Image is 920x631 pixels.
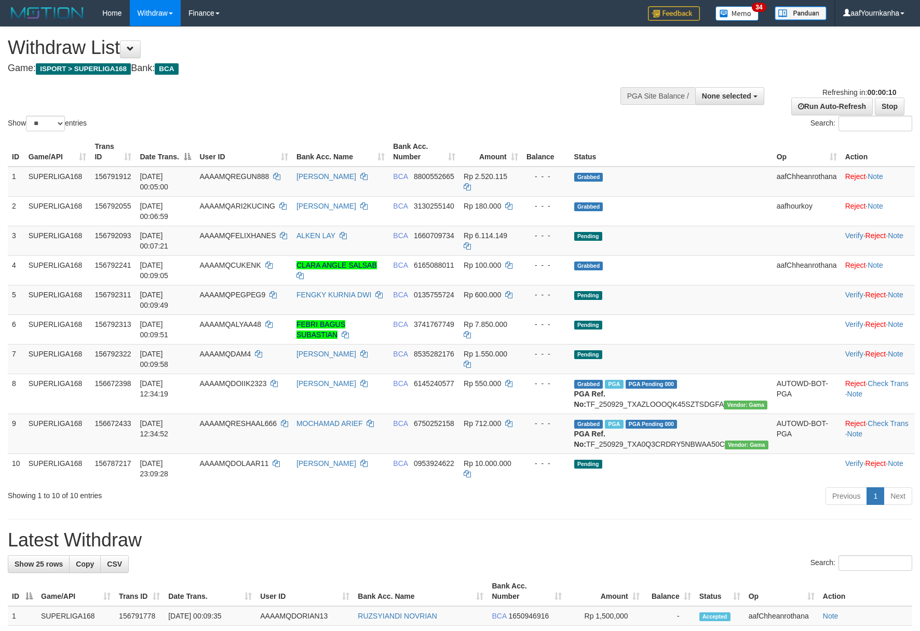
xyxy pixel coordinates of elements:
span: BCA [492,612,506,620]
td: SUPERLIGA168 [24,285,91,314]
span: Copy 6145240577 to clipboard [414,379,454,388]
div: - - - [526,458,566,469]
b: PGA Ref. No: [574,430,605,448]
span: Accepted [699,612,730,621]
td: [DATE] 00:09:35 [164,606,256,626]
span: 156791912 [94,172,131,181]
td: aafChheanrothana [773,255,841,285]
span: Pending [574,460,602,469]
a: Note [847,390,863,398]
img: MOTION_logo.png [8,5,87,21]
th: ID [8,137,24,167]
a: Note [888,459,903,468]
th: Date Trans.: activate to sort column ascending [164,577,256,606]
span: Show 25 rows [15,560,63,568]
div: - - - [526,201,566,211]
span: AAAAMQDOIIK2323 [199,379,266,388]
span: Copy [76,560,94,568]
span: Vendor URL: https://trx31.1velocity.biz [724,401,767,409]
span: AAAAMQPEGPEG9 [199,291,265,299]
td: AUTOWD-BOT-PGA [773,374,841,414]
a: Check Trans [868,419,909,428]
a: CSV [100,555,129,573]
span: BCA [393,419,408,428]
span: Copy 6750252158 to clipboard [414,419,454,428]
span: Copy 1650946916 to clipboard [508,612,549,620]
span: Grabbed [574,173,603,182]
span: BCA [393,379,408,388]
span: Rp 180.000 [464,202,501,210]
th: Game/API: activate to sort column ascending [37,577,115,606]
a: Note [888,231,903,240]
span: BCA [393,459,408,468]
span: 156792313 [94,320,131,328]
td: SUPERLIGA168 [24,374,91,414]
input: Search: [838,116,912,131]
span: [DATE] 00:09:49 [140,291,168,309]
span: [DATE] 00:05:00 [140,172,168,191]
span: AAAAMQARI2KUCING [199,202,275,210]
th: Balance [522,137,570,167]
span: AAAAMQFELIXHANES [199,231,276,240]
td: 156791778 [115,606,164,626]
td: SUPERLIGA168 [24,344,91,374]
span: Grabbed [574,202,603,211]
span: PGA Pending [626,380,678,389]
td: 5 [8,285,24,314]
a: Note [888,350,903,358]
td: · · [841,454,915,483]
a: Note [868,261,883,269]
span: AAAAMQALYAA48 [199,320,261,328]
span: Marked by aafsoycanthlai [605,380,623,389]
a: Verify [845,459,863,468]
div: - - - [526,171,566,182]
td: TF_250929_TXAZLOOOQK45SZTSDGFA [570,374,773,414]
span: AAAAMQREGUN888 [199,172,269,181]
span: [DATE] 23:09:28 [140,459,168,478]
span: Copy 8535282176 to clipboard [414,350,454,358]
span: 156792311 [94,291,131,299]
span: BCA [393,261,408,269]
span: AAAAMQCUKENK [199,261,261,269]
a: [PERSON_NAME] [296,379,356,388]
span: BCA [393,231,408,240]
span: Copy 8800552665 to clipboard [414,172,454,181]
span: Rp 1.550.000 [464,350,507,358]
td: 4 [8,255,24,285]
a: RUZSYIANDI NOVRIAN [358,612,437,620]
a: Note [888,291,903,299]
span: Copy 3741767749 to clipboard [414,320,454,328]
span: 156792093 [94,231,131,240]
td: 10 [8,454,24,483]
span: Grabbed [574,380,603,389]
span: AAAAMQDAM4 [199,350,251,358]
span: Rp 550.000 [464,379,501,388]
span: BCA [393,350,408,358]
th: Op: activate to sort column ascending [745,577,819,606]
input: Search: [838,555,912,571]
a: Reject [865,459,886,468]
th: Trans ID: activate to sort column ascending [90,137,136,167]
td: SUPERLIGA168 [24,414,91,454]
span: 156672398 [94,379,131,388]
span: Refreshing in: [822,88,896,97]
td: 1 [8,606,37,626]
a: Reject [865,350,886,358]
span: Rp 10.000.000 [464,459,511,468]
span: Copy 1660709734 to clipboard [414,231,454,240]
span: BCA [393,172,408,181]
span: Copy 6165088011 to clipboard [414,261,454,269]
div: - - - [526,319,566,330]
span: Pending [574,321,602,330]
div: - - - [526,290,566,300]
td: 8 [8,374,24,414]
span: Copy 0953924622 to clipboard [414,459,454,468]
a: CLARA ANGLE SALSAB [296,261,377,269]
a: Reject [865,291,886,299]
td: AUTOWD-BOT-PGA [773,414,841,454]
span: [DATE] 00:09:05 [140,261,168,280]
div: PGA Site Balance / [620,87,695,105]
a: MOCHAMAD ARIEF [296,419,363,428]
td: SUPERLIGA168 [24,454,91,483]
a: Previous [826,487,867,505]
